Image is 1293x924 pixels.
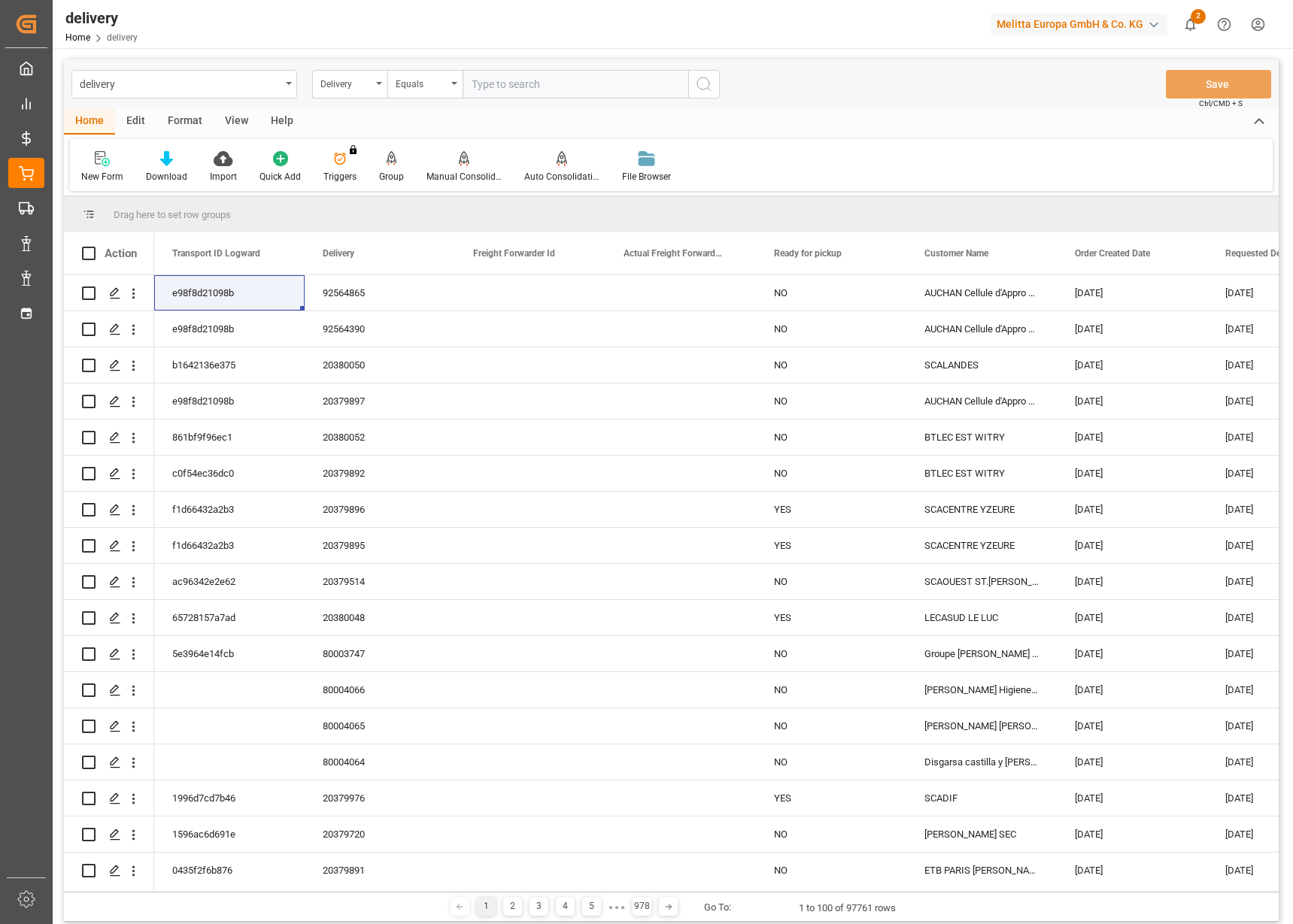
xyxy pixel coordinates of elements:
div: Help [260,109,305,135]
div: Press SPACE to select this row. [64,600,154,636]
span: Delivery [323,248,354,259]
div: [DATE] [1057,383,1207,419]
div: NO [756,311,906,347]
div: NO [756,275,906,311]
div: 3 [530,897,548,916]
button: show 2 new notifications [1173,8,1207,41]
div: NO [756,636,906,671]
div: Quick Add [260,170,301,183]
div: Press SPACE to select this row. [64,492,154,528]
div: ● ● ● [609,901,625,913]
div: Press SPACE to select this row. [64,420,154,456]
div: Download [146,170,187,183]
div: Press SPACE to select this row. [64,528,154,564]
div: 20380050 [305,347,455,383]
div: View [214,109,260,135]
div: 861bf9f96ec1 [154,420,305,455]
div: 80004065 [305,708,455,744]
div: AUCHAN Cellule d'Appro PGC IDF 1 [906,383,1057,419]
div: ac96342e2e62 [154,564,305,599]
div: 65728157a7ad [154,600,305,635]
div: Auto Consolidation [524,170,599,183]
div: Group [379,170,404,183]
div: 92564390 [305,311,455,347]
span: 2 [1191,9,1206,24]
div: NO [756,744,906,780]
div: 978 [633,897,651,916]
span: Drag here to set row groups [114,209,231,220]
div: File Browser [622,170,671,183]
div: Press SPACE to select this row. [64,636,154,672]
input: Type to search [463,70,688,98]
div: 4 [556,897,575,916]
button: Melitta Europa GmbH & Co. KG [991,10,1173,38]
div: Go To: [704,900,731,915]
div: Press SPACE to select this row. [64,456,154,492]
div: 0435f2f6b876 [154,853,305,888]
div: Press SPACE to select this row. [64,816,154,853]
div: Press SPACE to select this row. [64,780,154,816]
div: Press SPACE to select this row. [64,311,154,347]
div: NO [756,456,906,491]
span: Customer Name [924,248,988,259]
div: [DATE] [1057,744,1207,780]
div: Melitta Europa GmbH & Co. KG [991,14,1167,35]
div: [DATE] [1057,347,1207,383]
div: Press SPACE to select this row. [64,853,154,889]
div: New Form [81,170,123,183]
span: Ready for pickup [774,248,842,259]
div: [PERSON_NAME] [PERSON_NAME] - Salcadis [906,708,1057,744]
button: Save [1166,70,1271,98]
div: [DATE] [1057,672,1207,707]
div: [DATE] [1057,275,1207,311]
div: Press SPACE to select this row. [64,564,154,600]
div: YES [756,492,906,527]
div: 20380048 [305,600,455,635]
div: BTLEC EST WITRY [906,420,1057,455]
div: NO [756,420,906,455]
div: 20379720 [305,816,455,852]
div: BTLEC EST WITRY [906,456,1057,491]
div: c0f54ec36dc0 [154,456,305,491]
span: Order Created Date [1075,248,1150,259]
div: 80004066 [305,672,455,707]
div: NO [756,853,906,888]
div: 20379976 [305,780,455,816]
div: AUCHAN Cellule d'Appro PGC IDF 1 [906,275,1057,311]
div: Disgarsa castilla y [PERSON_NAME] [906,744,1057,780]
div: e98f8d21098b [154,383,305,419]
button: open menu [71,70,297,98]
div: Press SPACE to select this row. [64,708,154,744]
div: 20379892 [305,456,455,491]
div: YES [756,780,906,816]
div: 1996d7cd7b46 [154,780,305,816]
div: YES [756,600,906,635]
span: Transport ID Logward [172,248,260,259]
div: Press SPACE to select this row. [64,347,154,383]
div: [DATE] [1057,780,1207,816]
div: LECASUD LE LUC [906,600,1057,635]
div: 20379896 [305,492,455,527]
div: e98f8d21098b [154,311,305,347]
div: Import [210,170,237,183]
div: NO [756,347,906,383]
div: 20379891 [305,853,455,888]
div: 2 [503,897,522,916]
div: 20379514 [305,564,455,599]
div: f1d66432a2b3 [154,528,305,563]
div: [PERSON_NAME] SEC [906,816,1057,852]
div: Action [105,247,137,260]
div: 1596ac6d691e [154,816,305,852]
div: NO [756,708,906,744]
div: [DATE] [1057,564,1207,599]
div: Press SPACE to select this row. [64,275,154,311]
div: [DATE] [1057,708,1207,744]
div: NO [756,564,906,599]
div: 92564865 [305,275,455,311]
div: Groupe [PERSON_NAME] Grand Ouest [906,636,1057,671]
div: SCAOUEST ST.[PERSON_NAME] [906,564,1057,599]
div: Home [64,109,115,135]
div: [DATE] [1057,816,1207,852]
button: open menu [312,70,387,98]
div: NO [756,383,906,419]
